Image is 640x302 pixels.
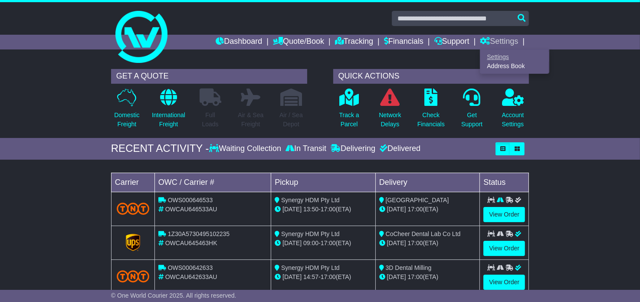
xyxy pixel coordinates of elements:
span: 17:00 [321,273,336,280]
a: Track aParcel [339,88,360,134]
span: [GEOGRAPHIC_DATA] [386,197,449,204]
a: Quote/Book [273,35,324,49]
span: CoCheer Dental Lab Co Ltd [386,230,461,237]
span: OWS000642633 [168,264,213,271]
p: Check Financials [417,111,445,129]
a: GetSupport [461,88,483,134]
td: Delivery [375,173,480,192]
p: Full Loads [200,111,221,129]
a: View Order [483,241,525,256]
a: Settings [480,35,518,49]
a: Address Book [480,62,549,71]
span: 17:00 [408,273,423,280]
img: TNT_Domestic.png [117,270,149,282]
span: [DATE] [282,240,302,246]
div: (ETA) [379,239,476,248]
p: Get Support [461,111,482,129]
p: Air / Sea Depot [279,111,303,129]
p: Air & Sea Freight [238,111,263,129]
div: (ETA) [379,272,476,282]
a: InternationalFreight [151,88,186,134]
span: Synergy HDM Pty Ltd [281,264,340,271]
p: Network Delays [379,111,401,129]
div: QUICK ACTIONS [333,69,529,84]
div: Delivered [377,144,420,154]
a: AccountSettings [502,88,525,134]
span: [DATE] [387,273,406,280]
td: Status [480,173,529,192]
td: Carrier [111,173,154,192]
span: 17:00 [408,240,423,246]
a: Support [434,35,469,49]
div: - (ETA) [275,205,372,214]
img: TNT_Domestic.png [117,203,149,214]
span: 09:00 [303,240,318,246]
span: Synergy HDM Pty Ltd [281,230,340,237]
span: OWCAU646533AU [165,206,217,213]
span: © One World Courier 2025. All rights reserved. [111,292,236,299]
a: View Order [483,275,525,290]
p: International Freight [152,111,185,129]
span: 14:57 [303,273,318,280]
div: GET A QUOTE [111,69,307,84]
a: Financials [384,35,423,49]
div: (ETA) [379,205,476,214]
div: Quote/Book [480,49,549,74]
a: CheckFinancials [417,88,445,134]
span: 13:50 [303,206,318,213]
a: View Order [483,207,525,222]
td: Pickup [271,173,376,192]
a: NetworkDelays [378,88,401,134]
a: Settings [480,52,549,62]
span: OWS000646533 [168,197,213,204]
div: - (ETA) [275,272,372,282]
span: 1Z30A5730495102235 [168,230,230,237]
span: 17:00 [321,240,336,246]
span: OWCAU642633AU [165,273,217,280]
p: Domestic Freight [114,111,139,129]
span: [DATE] [387,206,406,213]
span: [DATE] [282,206,302,213]
a: Dashboard [216,35,262,49]
div: - (ETA) [275,239,372,248]
span: [DATE] [282,273,302,280]
div: RECENT ACTIVITY - [111,142,209,155]
span: 17:00 [321,206,336,213]
img: GetCarrierServiceLogo [126,234,141,251]
td: OWC / Carrier # [154,173,271,192]
span: Synergy HDM Pty Ltd [281,197,340,204]
span: 17:00 [408,206,423,213]
p: Track a Parcel [339,111,359,129]
span: 3D Dental Milling [386,264,432,271]
a: Tracking [335,35,373,49]
div: Waiting Collection [209,144,283,154]
span: [DATE] [387,240,406,246]
a: DomesticFreight [114,88,140,134]
p: Account Settings [502,111,524,129]
div: In Transit [283,144,328,154]
div: Delivering [328,144,377,154]
span: OWCAU645463HK [165,240,217,246]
